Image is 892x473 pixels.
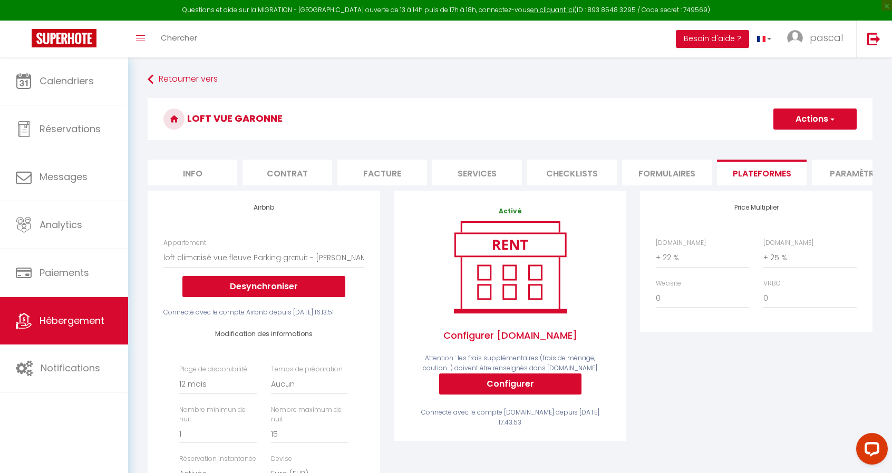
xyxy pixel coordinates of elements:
button: Besoin d'aide ? [676,30,749,48]
li: Info [148,160,237,185]
span: Paiements [40,266,89,279]
div: Connecté avec le compte [DOMAIN_NAME] depuis [DATE] 17:43:53 [410,408,610,428]
span: Notifications [41,361,100,375]
span: Configurer [DOMAIN_NAME] [410,318,610,353]
img: logout [867,32,880,45]
h3: Loft vue Garonne [148,98,872,140]
label: Réservation instantanée [179,454,256,464]
span: Attention : les frais supplémentaires (frais de ménage, caution...) doivent être renseignés dans ... [423,353,597,372]
li: Facture [337,160,427,185]
button: Actions [773,109,857,130]
label: [DOMAIN_NAME] [763,238,813,248]
h4: Airbnb [163,204,364,211]
li: Services [432,160,522,185]
span: Réservations [40,122,101,135]
span: Hébergement [40,314,104,327]
label: Devise [271,454,292,464]
a: Retourner vers [148,70,872,89]
li: Contrat [243,160,332,185]
div: Connecté avec le compte Airbnb depuis [DATE] 16:13:51 [163,308,364,318]
img: ... [787,30,803,46]
span: Analytics [40,218,82,231]
img: rent.png [443,216,577,318]
label: Nombre minimun de nuit [179,405,257,425]
label: [DOMAIN_NAME] [656,238,706,248]
a: Chercher [153,21,205,57]
a: en cliquant ici [530,5,574,14]
button: Configurer [439,373,581,395]
h4: Modification des informations [179,330,348,338]
span: Messages [40,170,88,183]
img: Super Booking [32,29,96,47]
h4: Price Multiplier [656,204,857,211]
label: VRBO [763,279,781,289]
span: Chercher [161,32,197,43]
span: pascal [810,31,843,44]
iframe: LiveChat chat widget [848,429,892,473]
li: Formulaires [622,160,712,185]
button: Desynchroniser [182,276,345,297]
li: Checklists [527,160,617,185]
label: Temps de préparation [271,364,343,375]
a: ... pascal [779,21,856,57]
label: Plage de disponibilité [179,364,247,375]
li: Plateformes [717,160,807,185]
label: Appartement [163,238,206,248]
label: Website [656,279,681,289]
p: Activé [410,206,610,216]
span: Calendriers [40,74,94,87]
label: Nombre maximum de nuit [271,405,348,425]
